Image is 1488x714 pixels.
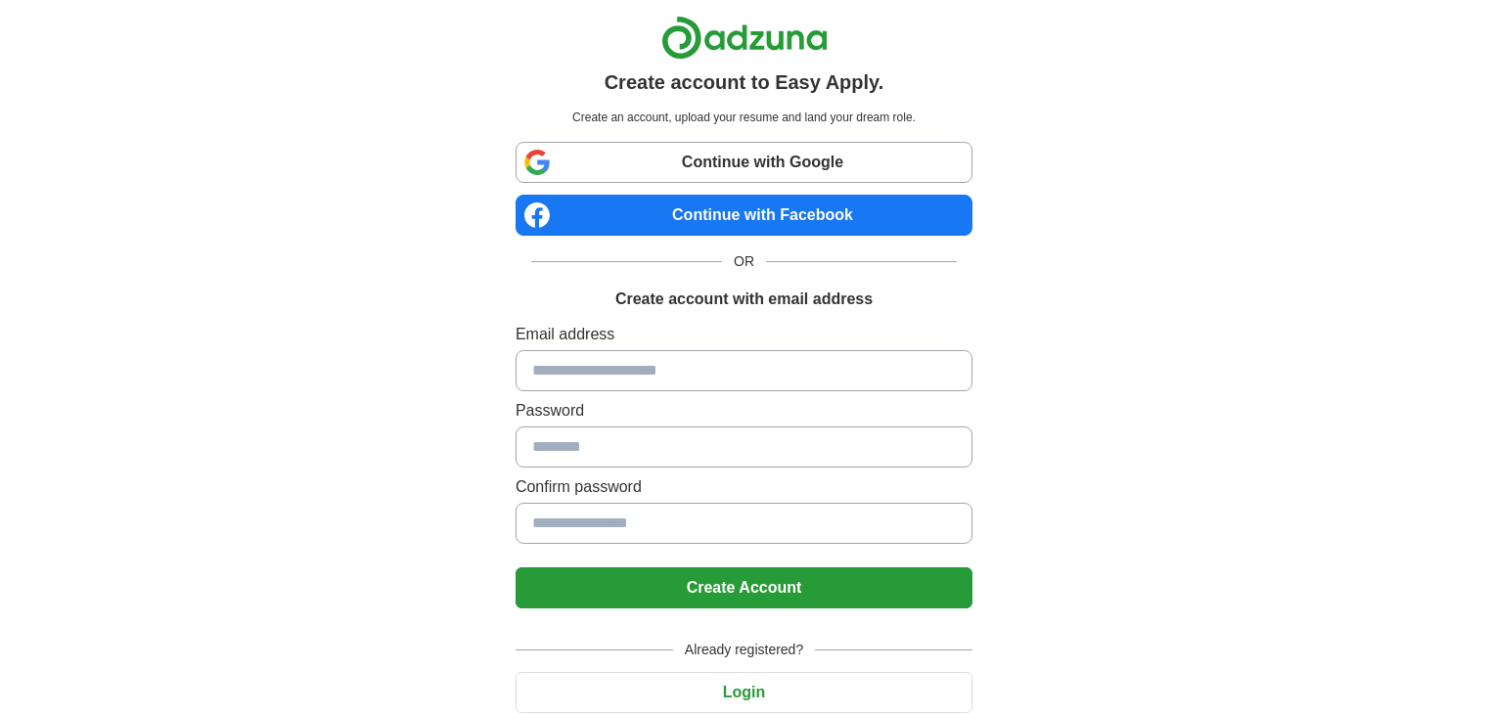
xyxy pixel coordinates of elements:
a: Login [516,684,972,700]
label: Email address [516,323,972,346]
p: Create an account, upload your resume and land your dream role. [519,109,969,126]
h1: Create account with email address [615,288,873,311]
span: OR [722,251,766,272]
a: Continue with Facebook [516,195,972,236]
img: Adzuna logo [661,16,828,60]
label: Confirm password [516,475,972,499]
button: Login [516,672,972,713]
span: Already registered? [673,640,815,660]
label: Password [516,399,972,423]
h1: Create account to Easy Apply. [605,67,884,97]
button: Create Account [516,567,972,608]
a: Continue with Google [516,142,972,183]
